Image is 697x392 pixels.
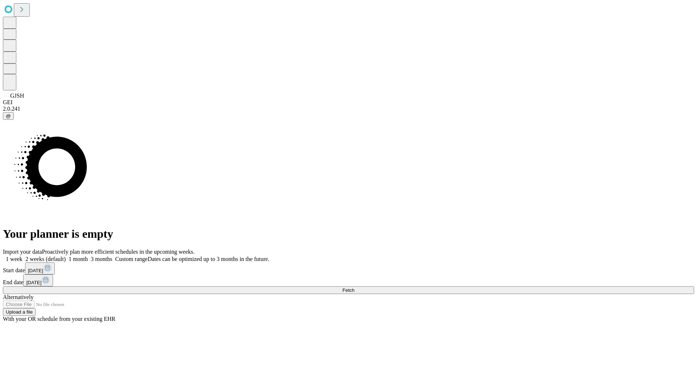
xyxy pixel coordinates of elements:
span: Fetch [342,287,354,293]
button: Upload a file [3,308,36,316]
button: [DATE] [25,262,55,274]
button: Fetch [3,286,694,294]
span: GJSH [10,93,24,99]
span: [DATE] [26,280,41,285]
span: 2 weeks (default) [25,256,66,262]
span: @ [6,113,11,119]
h1: Your planner is empty [3,227,694,241]
span: 1 month [69,256,88,262]
div: GEI [3,99,694,106]
span: Import your data [3,249,42,255]
div: End date [3,274,694,286]
div: 2.0.241 [3,106,694,112]
span: With your OR schedule from your existing EHR [3,316,115,322]
span: Custom range [115,256,147,262]
span: [DATE] [28,268,43,273]
button: @ [3,112,14,120]
span: Alternatively [3,294,33,300]
span: Dates can be optimized up to 3 months in the future. [148,256,269,262]
button: [DATE] [23,274,53,286]
span: Proactively plan more efficient schedules in the upcoming weeks. [42,249,195,255]
div: Start date [3,262,694,274]
span: 3 months [91,256,112,262]
span: 1 week [6,256,23,262]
